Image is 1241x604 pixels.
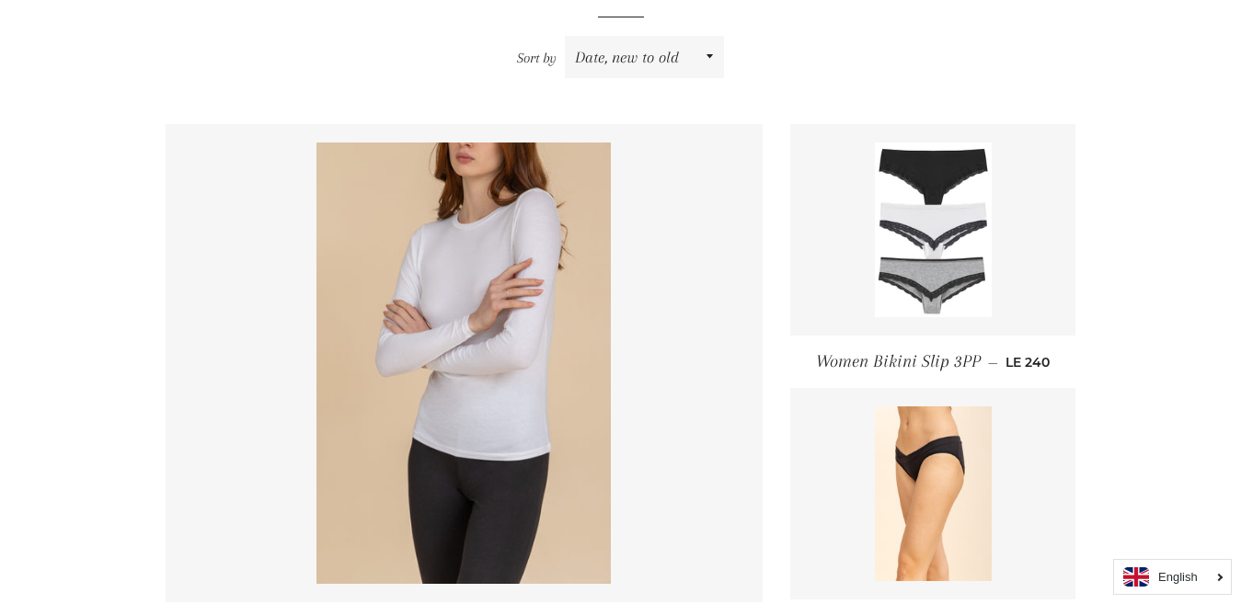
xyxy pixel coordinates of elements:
span: Sort by [517,50,557,66]
span: LE 240 [1005,354,1050,370]
span: — [988,354,998,370]
a: English [1123,567,1222,587]
a: Women Bikini Slip 3PP — LE 240 [790,336,1075,388]
span: Women Bikini Slip 3PP [816,351,981,371]
i: English [1158,571,1198,583]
